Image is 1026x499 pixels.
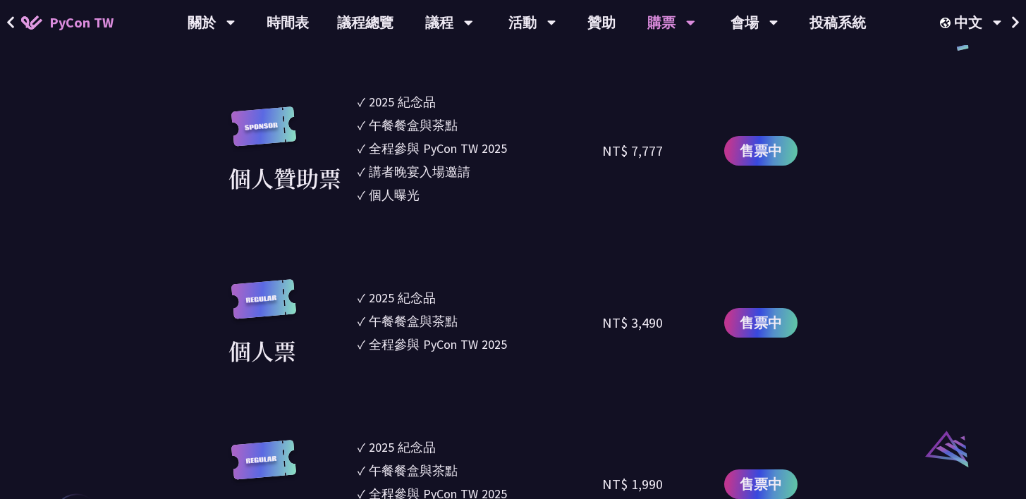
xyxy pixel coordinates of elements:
[358,335,602,354] li: ✓
[358,92,602,111] li: ✓
[228,333,296,367] div: 個人票
[724,308,798,338] a: 售票中
[740,312,782,333] span: 售票中
[228,279,299,333] img: regular.8f272d9.svg
[740,140,782,161] span: 售票中
[358,288,602,307] li: ✓
[369,116,458,135] div: 午餐餐盒與茶點
[21,16,42,30] img: Home icon of PyCon TW 2025
[602,140,663,161] div: NT$ 7,777
[358,162,602,181] li: ✓
[602,312,663,333] div: NT$ 3,490
[369,312,458,331] div: 午餐餐盒與茶點
[228,161,341,195] div: 個人贊助票
[369,185,420,204] div: 個人曝光
[369,162,470,181] div: 講者晚宴入場邀請
[358,438,602,457] li: ✓
[740,474,782,495] span: 售票中
[369,335,507,354] div: 全程參與 PyCon TW 2025
[358,185,602,204] li: ✓
[369,139,507,158] div: 全程參與 PyCon TW 2025
[602,474,663,495] div: NT$ 1,990
[358,116,602,135] li: ✓
[724,469,798,499] a: 售票中
[49,12,114,33] span: PyCon TW
[369,438,436,457] div: 2025 紀念品
[369,92,436,111] div: 2025 紀念品
[228,106,299,161] img: sponsor.43e6a3a.svg
[358,312,602,331] li: ✓
[369,288,436,307] div: 2025 紀念品
[358,461,602,480] li: ✓
[369,461,458,480] div: 午餐餐盒與茶點
[228,440,299,494] img: regular.8f272d9.svg
[940,18,954,28] img: Locale Icon
[724,136,798,166] a: 售票中
[358,139,602,158] li: ✓
[7,5,128,40] a: PyCon TW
